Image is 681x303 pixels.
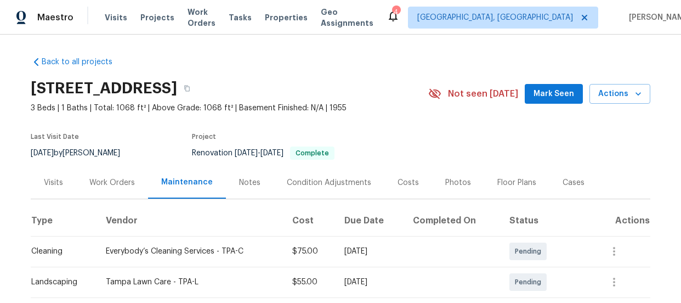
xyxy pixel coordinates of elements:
th: Cost [283,205,336,236]
th: Completed On [404,205,501,236]
span: Complete [291,150,333,156]
span: Actions [598,87,642,101]
div: [DATE] [344,246,395,257]
button: Actions [589,84,650,104]
div: Work Orders [89,177,135,188]
div: Cleaning [31,246,88,257]
div: 4 [392,7,400,18]
div: Visits [44,177,63,188]
div: Maintenance [161,177,213,188]
div: $55.00 [292,277,327,288]
button: Mark Seen [525,84,583,104]
span: Pending [515,277,546,288]
span: 3 Beds | 1 Baths | Total: 1068 ft² | Above Grade: 1068 ft² | Basement Finished: N/A | 1955 [31,103,428,114]
div: Tampa Lawn Care - TPA-L [106,277,275,288]
span: Last Visit Date [31,133,79,140]
span: Maestro [37,12,73,23]
span: Renovation [192,149,334,157]
span: Mark Seen [534,87,574,101]
span: Not seen [DATE] [448,88,518,99]
div: Cases [563,177,584,188]
span: [DATE] [260,149,283,157]
th: Status [501,205,592,236]
span: [GEOGRAPHIC_DATA], [GEOGRAPHIC_DATA] [417,12,573,23]
div: Condition Adjustments [287,177,371,188]
div: Photos [445,177,471,188]
th: Type [31,205,97,236]
a: Back to all projects [31,57,136,68]
span: Tasks [229,14,252,21]
span: - [235,149,283,157]
th: Actions [592,205,650,236]
span: Work Orders [188,7,215,29]
div: Floor Plans [497,177,536,188]
div: Costs [398,177,419,188]
button: Copy Address [177,78,197,98]
span: [DATE] [31,149,54,157]
h2: [STREET_ADDRESS] [31,83,177,94]
div: by [PERSON_NAME] [31,147,133,160]
span: Projects [140,12,174,23]
span: [DATE] [235,149,258,157]
div: [DATE] [344,277,395,288]
span: Geo Assignments [321,7,373,29]
th: Vendor [97,205,283,236]
div: Notes [239,177,260,188]
div: Everybody’s Cleaning Services - TPA-C [106,246,275,257]
span: Project [192,133,216,140]
div: Landscaping [31,277,88,288]
span: Visits [105,12,127,23]
th: Due Date [336,205,404,236]
div: $75.00 [292,246,327,257]
span: Pending [515,246,546,257]
span: Properties [265,12,308,23]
